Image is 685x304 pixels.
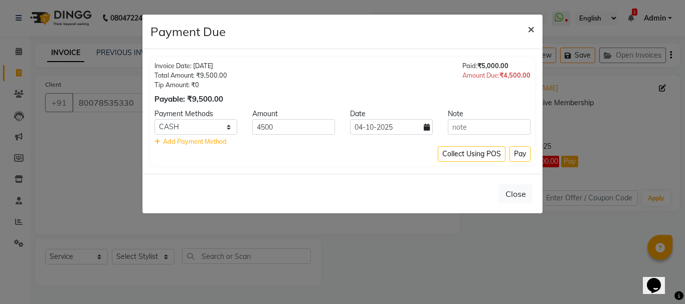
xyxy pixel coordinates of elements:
button: Pay [509,146,531,162]
div: Date [342,109,440,119]
input: note [448,119,531,135]
button: Collect Using POS [438,146,505,162]
div: Note [440,109,538,119]
span: Add Payment Method [163,137,227,145]
button: Close [499,184,533,203]
span: ₹5,000.00 [477,62,508,70]
div: Total Amount: ₹9,500.00 [154,71,227,80]
div: Payable: ₹9,500.00 [154,94,227,105]
span: × [528,21,535,36]
div: Paid: [462,61,531,71]
iframe: chat widget [643,264,675,294]
div: Amount Due: [462,71,531,80]
span: ₹4,500.00 [499,71,531,79]
div: Invoice Date: [DATE] [154,61,227,71]
button: Close [520,15,543,43]
h4: Payment Due [150,23,226,41]
div: Payment Methods [147,109,245,119]
div: Amount [245,109,342,119]
input: yyyy-mm-dd [350,119,433,135]
div: Tip Amount: ₹0 [154,80,227,90]
input: Amount [252,119,335,135]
